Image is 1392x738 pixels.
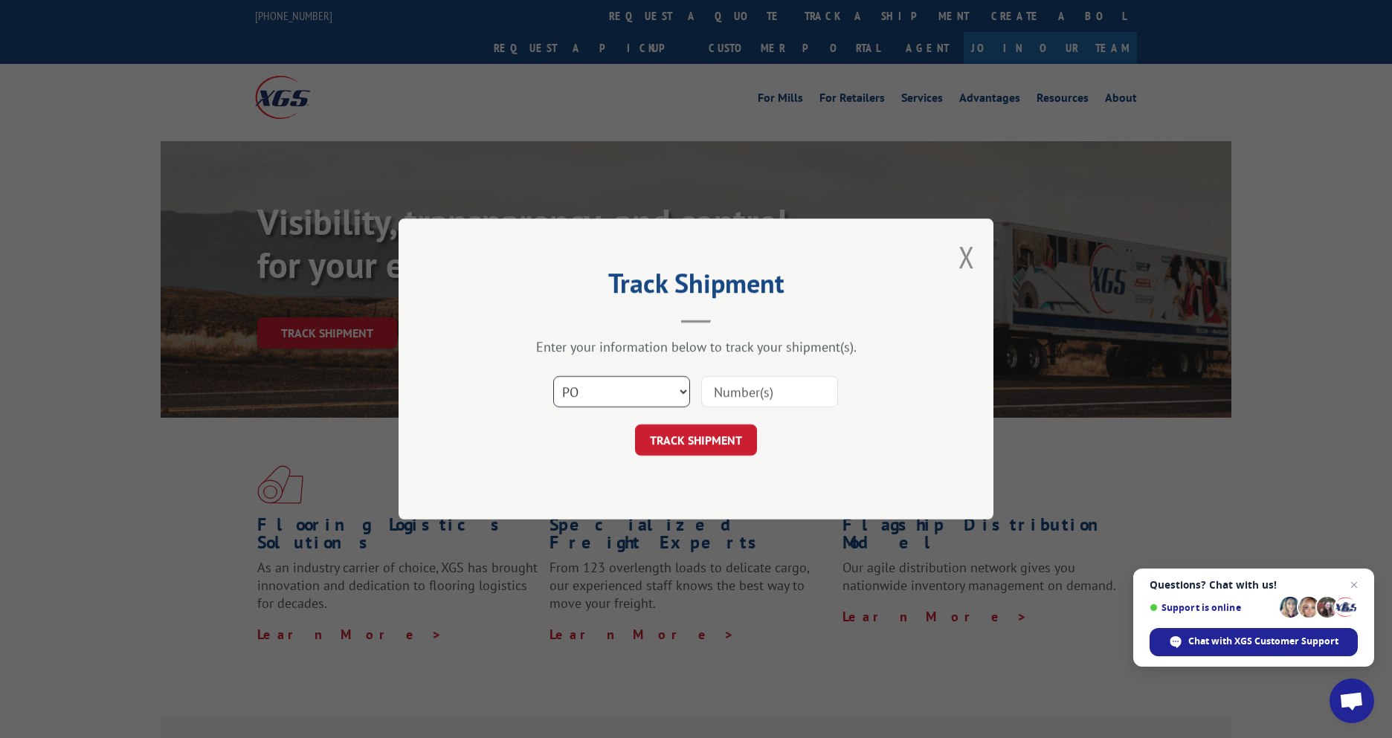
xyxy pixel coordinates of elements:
div: Enter your information below to track your shipment(s). [473,338,919,355]
span: Chat with XGS Customer Support [1188,635,1338,648]
button: TRACK SHIPMENT [635,424,757,456]
input: Number(s) [701,376,838,407]
span: Support is online [1150,602,1275,613]
span: Questions? Chat with us! [1150,579,1358,591]
h2: Track Shipment [473,273,919,301]
a: Open chat [1330,679,1374,723]
button: Close modal [958,237,975,276]
span: Chat with XGS Customer Support [1150,628,1358,656]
